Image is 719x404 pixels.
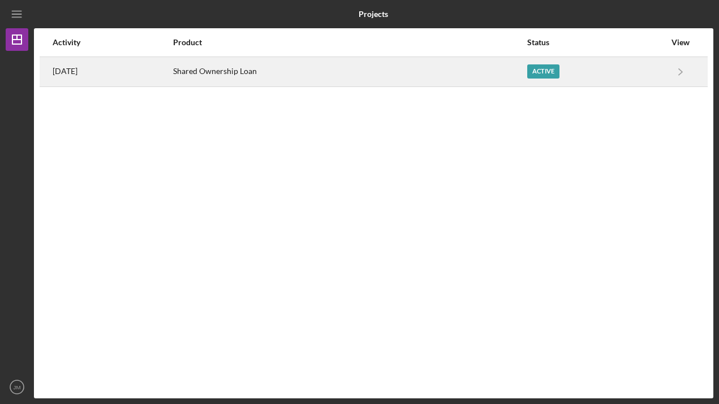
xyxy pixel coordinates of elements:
[527,64,559,79] div: Active
[173,38,526,47] div: Product
[14,384,21,390] text: JM
[6,376,28,398] button: JM
[53,38,172,47] div: Activity
[666,38,695,47] div: View
[173,58,526,86] div: Shared Ownership Loan
[527,38,665,47] div: Status
[359,10,388,19] b: Projects
[53,67,78,76] time: 2025-08-02 01:00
